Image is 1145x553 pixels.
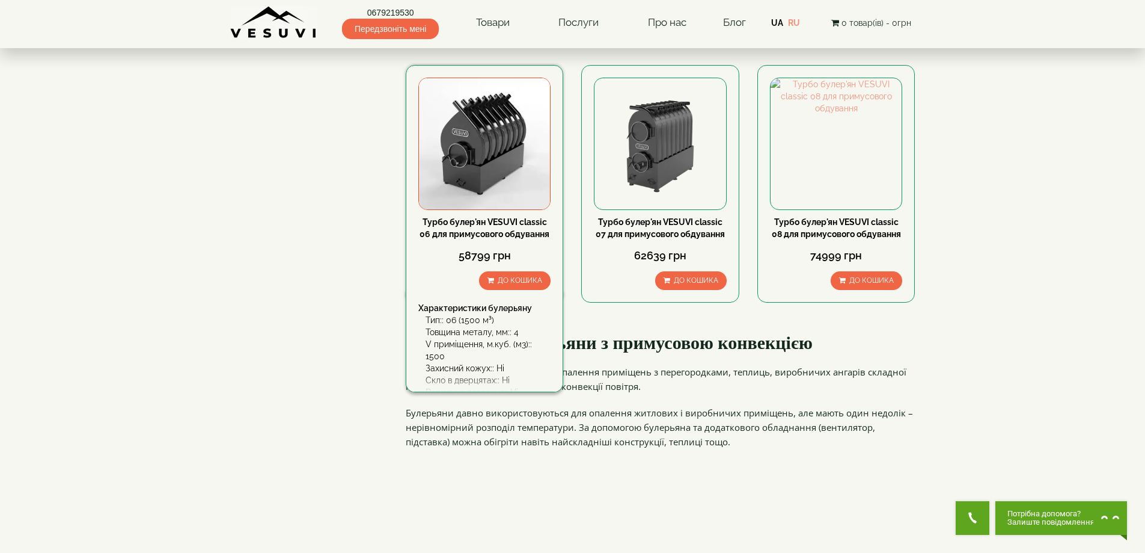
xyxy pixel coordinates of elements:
[772,217,901,239] a: Турбо булер'ян VESUVI classic 08 для примусового обдування
[596,217,725,239] a: Турбо булер'ян VESUVI classic 07 для примусового обдування
[956,501,989,535] button: Get Call button
[594,78,725,209] img: Турбо булер'ян VESUVI classic 07 для примусового обдування
[418,248,551,264] div: 58799 грн
[636,9,698,37] a: Про нас
[426,338,551,362] div: V приміщення, м.куб. (м3):: 1500
[674,276,718,285] span: До кошика
[342,19,439,39] span: Передзвоніть мені
[723,16,746,28] a: Блог
[406,365,915,394] p: Це оптимальне рішення проблем опалення приміщень з перегородками, теплиць, виробничих ангарів скл...
[420,217,549,239] a: Турбо булер'ян VESUVI classic 06 для примусового обдування
[546,9,611,37] a: Послуги
[828,16,915,29] button: 0 товар(ів) - 0грн
[418,302,551,314] div: Характеристики булерьяну
[655,271,727,290] button: До кошика
[1007,518,1095,527] span: Залиште повідомлення
[594,248,726,264] div: 62639 грн
[770,248,902,264] div: 74999 грн
[771,78,902,209] img: Турбо булер'ян VESUVI classic 08 для примусового обдування
[426,314,551,326] div: Тип:: 06 (1500 м³)
[995,501,1127,535] button: Chat button
[831,271,902,290] button: До кошика
[841,18,911,28] span: 0 товар(ів) - 0грн
[426,326,551,338] div: Товщина металу, мм:: 4
[771,18,783,28] a: UA
[230,6,317,39] img: Завод VESUVI
[426,362,551,374] div: Захисний кожух:: Ні
[498,276,542,285] span: До кошика
[849,276,894,285] span: До кошика
[479,271,551,290] button: До кошика
[464,9,522,37] a: Товари
[788,18,800,28] a: RU
[419,78,550,209] img: Турбо булер'ян VESUVI classic 06 для примусового обдування
[342,7,439,19] a: 0679219530
[406,333,915,353] h2: Булерьяни з примусовою конвекцією
[406,406,915,449] p: Булерьяни давно використовуються для опалення житлових і виробничих приміщень, але мають один нед...
[1007,510,1095,518] span: Потрібна допомога?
